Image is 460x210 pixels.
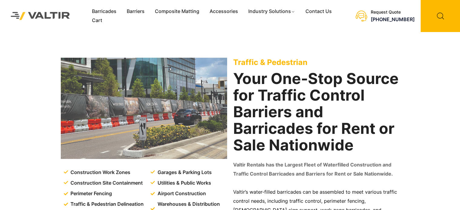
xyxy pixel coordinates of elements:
a: Barricades [87,7,122,16]
span: Utilities & Public Works [156,179,211,188]
a: Industry Solutions [243,7,300,16]
a: Composite Matting [150,7,204,16]
p: Valtir Rentals has the Largest Fleet of Waterfilled Construction and Traffic Control Barricades a... [233,160,400,179]
span: Airport Construction [156,189,206,198]
span: Perimeter Fencing [69,189,112,198]
span: Construction Work Zones [69,168,130,177]
div: Request Quote [371,10,415,15]
p: Traffic & Pedestrian [233,58,400,67]
a: Barriers [122,7,150,16]
a: Accessories [204,7,243,16]
a: Contact Us [300,7,337,16]
a: Cart [87,16,107,25]
span: Traffic & Pedestrian Delineation [69,200,144,209]
h2: Your One-Stop Source for Traffic Control Barriers and Barricades for Rent or Sale Nationwide [233,70,400,153]
img: Valtir Rentals [5,6,76,26]
span: Construction Site Containment [69,179,143,188]
a: [PHONE_NUMBER] [371,16,415,22]
span: Garages & Parking Lots [156,168,212,177]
